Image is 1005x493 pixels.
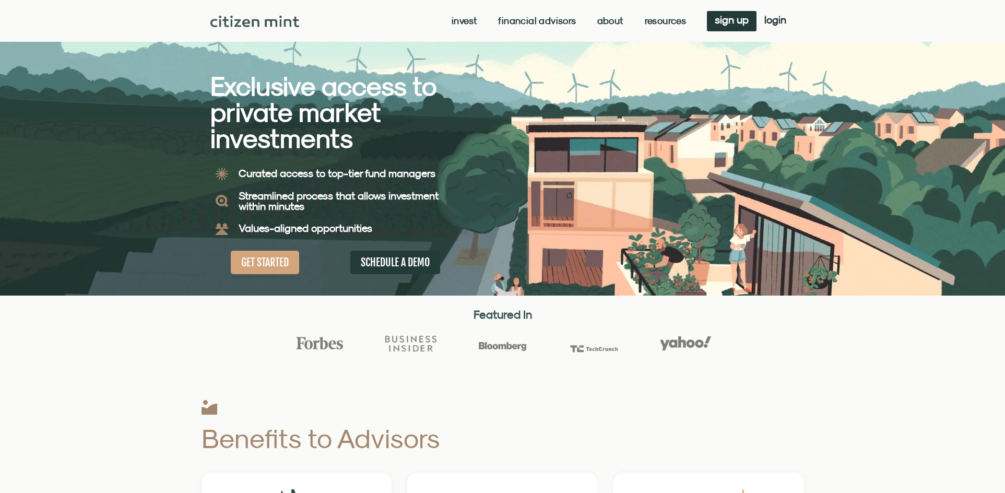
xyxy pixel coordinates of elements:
[452,16,686,26] nav: Menu
[498,16,576,26] a: Financial Advisors
[239,222,372,234] b: Values-aligned opportunities
[597,16,624,26] a: About
[350,251,440,274] a: SCHEDULE A DEMO
[294,336,345,350] img: Forbes Logo
[239,167,435,179] b: Curated access to top-tier fund managers
[474,308,532,321] strong: Featured In
[210,73,466,151] h2: Exclusive access to private market investments
[452,16,477,26] a: Invest
[715,16,749,24] span: sign up
[756,11,794,31] a: login
[239,190,439,212] b: Streamlined process that allows investment within minutes
[202,425,596,452] h2: Benefits to Advisors
[361,256,430,269] span: SCHEDULE A DEMO
[231,251,299,274] a: GET STARTED
[764,16,786,24] span: login
[707,11,756,31] a: sign up
[210,16,300,27] img: Citizen Mint
[241,256,289,269] span: GET STARTED
[645,16,687,26] a: Resources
